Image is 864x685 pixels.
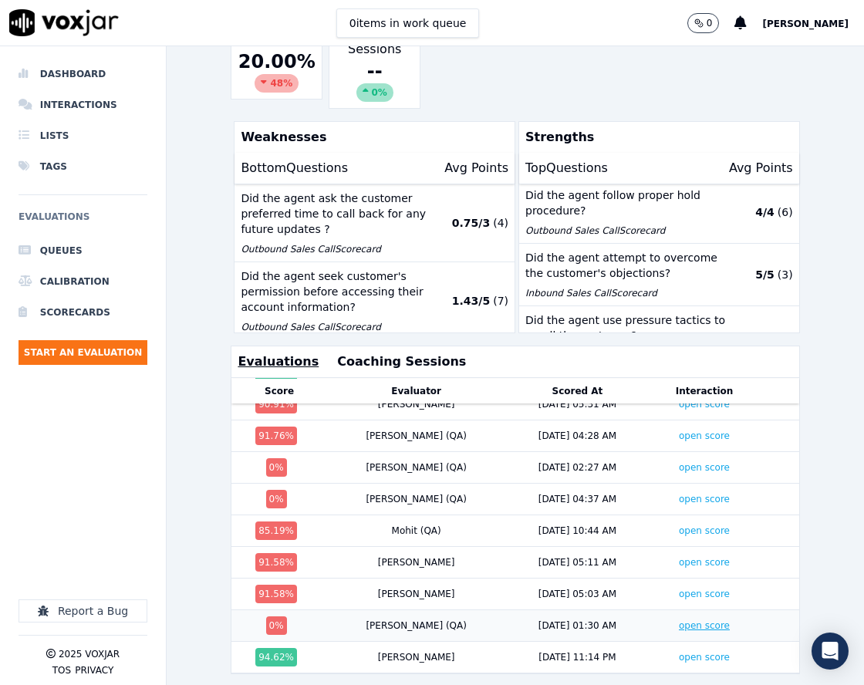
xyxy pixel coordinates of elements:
[444,159,508,177] p: Avg Points
[238,49,316,93] div: 20.00 %
[9,9,119,36] img: voxjar logo
[778,329,793,345] p: ( 3 )
[679,557,730,568] a: open score
[755,267,775,282] p: 5 / 5
[525,224,726,237] p: Outbound Sales Call Scorecard
[235,122,508,153] p: Weaknesses
[525,312,726,343] p: Did the agent use pressure tactics to enroll the customer?
[19,340,147,365] button: Start an Evaluation
[525,159,608,177] p: Top Questions
[266,490,287,508] div: 0 %
[52,664,71,677] button: TOS
[241,159,348,177] p: Bottom Questions
[19,151,147,182] a: Tags
[391,385,441,397] button: Evaluator
[241,321,441,333] p: Outbound Sales Call Scorecard
[255,521,297,540] div: 85.19 %
[812,633,849,670] div: Open Intercom Messenger
[19,297,147,328] a: Scorecards
[538,588,616,600] div: [DATE] 05:03 AM
[255,553,297,572] div: 91.58 %
[538,619,616,632] div: [DATE] 01:30 AM
[378,651,455,663] div: [PERSON_NAME]
[241,243,441,255] p: Outbound Sales Call Scorecard
[538,556,616,569] div: [DATE] 05:11 AM
[538,398,616,410] div: [DATE] 05:31 AM
[687,13,720,33] button: 0
[266,616,287,635] div: 0 %
[366,461,467,474] div: [PERSON_NAME] (QA)
[519,181,799,244] button: Did the agent follow proper hold procedure? Outbound Sales CallScorecard 4/4 (6)
[241,268,441,315] p: Did the agent seek customer's permission before accessing their account information?
[762,14,864,32] button: [PERSON_NAME]
[19,89,147,120] li: Interactions
[538,461,616,474] div: [DATE] 02:27 AM
[679,399,730,410] a: open score
[493,215,508,231] p: ( 4 )
[519,122,793,153] p: Strengths
[75,664,113,677] button: Privacy
[378,398,455,410] div: [PERSON_NAME]
[679,462,730,473] a: open score
[552,385,603,397] button: Scored At
[366,619,467,632] div: [PERSON_NAME] (QA)
[538,430,616,442] div: [DATE] 04:28 AM
[687,13,735,33] button: 0
[755,329,775,345] p: 5 / 5
[679,589,730,599] a: open score
[255,427,297,445] div: 91.76 %
[538,525,616,537] div: [DATE] 10:44 AM
[329,15,420,109] div: Coaching Sessions
[679,620,730,631] a: open score
[519,306,799,369] button: Did the agent use pressure tactics to enroll the customer? Inbound Sales CallScorecard 5/5 (3)
[525,187,726,218] p: Did the agent follow proper hold procedure?
[19,208,147,235] h6: Evaluations
[59,648,120,660] p: 2025 Voxjar
[19,235,147,266] a: Queues
[337,353,466,371] button: Coaching Sessions
[235,184,515,262] button: Did the agent ask the customer preferred time to call back for any future updates ? Outbound Sale...
[679,652,730,663] a: open score
[525,250,726,281] p: Did the agent attempt to overcome the customer's objections?
[19,599,147,623] button: Report a Bug
[452,293,490,309] p: 1.43 / 5
[679,525,730,536] a: open score
[19,120,147,151] a: Lists
[755,204,775,220] p: 4 / 4
[255,74,299,93] div: 48 %
[392,525,441,537] div: Mohit (QA)
[366,430,467,442] div: [PERSON_NAME] (QA)
[378,556,455,569] div: [PERSON_NAME]
[538,493,616,505] div: [DATE] 04:37 AM
[679,494,730,504] a: open score
[778,204,793,220] p: ( 6 )
[366,493,467,505] div: [PERSON_NAME] (QA)
[19,59,147,89] a: Dashboard
[255,395,297,413] div: 90.91 %
[336,8,480,38] button: 0items in work queue
[762,19,849,29] span: [PERSON_NAME]
[778,267,793,282] p: ( 3 )
[452,215,490,231] p: 0.75 / 3
[19,266,147,297] a: Calibration
[231,24,322,100] div: Pass Rate
[336,59,413,102] div: --
[255,585,297,603] div: 91.58 %
[525,287,726,299] p: Inbound Sales Call Scorecard
[241,191,441,237] p: Did the agent ask the customer preferred time to call back for any future updates ?
[255,648,297,666] div: 94.62 %
[235,262,515,340] button: Did the agent seek customer's permission before accessing their account information? Outbound Sal...
[538,651,616,663] div: [DATE] 11:14 PM
[679,430,730,441] a: open score
[266,458,287,477] div: 0 %
[265,385,294,397] button: Score
[378,588,455,600] div: [PERSON_NAME]
[729,159,793,177] p: Avg Points
[356,83,393,102] div: 0%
